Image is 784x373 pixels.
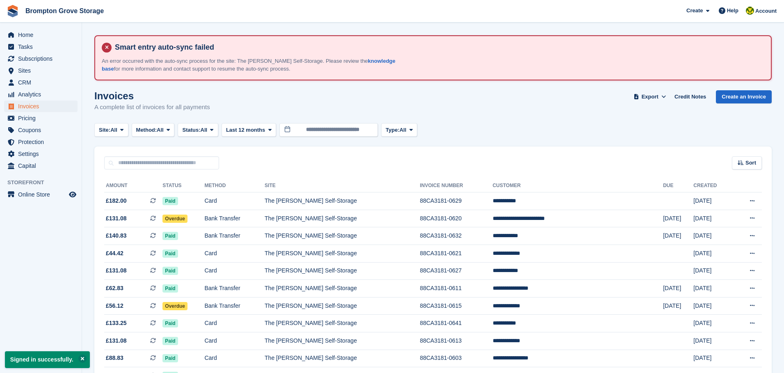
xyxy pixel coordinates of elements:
[102,57,409,73] p: An error occurred with the auto-sync process for the site: The [PERSON_NAME] Self-Storage. Please...
[18,136,67,148] span: Protection
[4,89,78,100] a: menu
[693,350,733,367] td: [DATE]
[99,126,110,134] span: Site:
[693,192,733,210] td: [DATE]
[693,210,733,227] td: [DATE]
[106,302,123,310] span: £56.12
[265,227,420,245] td: The [PERSON_NAME] Self-Storage
[420,210,492,227] td: 88CA3181-0620
[5,351,90,368] p: Signed in successfully.
[222,123,276,137] button: Last 12 months
[18,89,67,100] span: Analytics
[104,179,162,192] th: Amount
[106,354,123,362] span: £88.83
[136,126,157,134] span: Method:
[265,210,420,227] td: The [PERSON_NAME] Self-Storage
[18,112,67,124] span: Pricing
[420,315,492,332] td: 88CA3181-0641
[18,101,67,112] span: Invoices
[4,29,78,41] a: menu
[132,123,175,137] button: Method: All
[746,7,754,15] img: Marie Cavalier
[663,280,693,297] td: [DATE]
[162,232,178,240] span: Paid
[265,315,420,332] td: The [PERSON_NAME] Self-Storage
[18,77,67,88] span: CRM
[204,315,265,332] td: Card
[204,227,265,245] td: Bank Transfer
[265,179,420,192] th: Site
[162,354,178,362] span: Paid
[745,159,756,167] span: Sort
[162,302,187,310] span: Overdue
[204,192,265,210] td: Card
[400,126,407,134] span: All
[162,284,178,293] span: Paid
[204,245,265,262] td: Card
[204,280,265,297] td: Bank Transfer
[420,280,492,297] td: 88CA3181-0611
[94,90,210,101] h1: Invoices
[162,215,187,223] span: Overdue
[226,126,265,134] span: Last 12 months
[420,192,492,210] td: 88CA3181-0629
[162,267,178,275] span: Paid
[4,112,78,124] a: menu
[112,43,764,52] h4: Smart entry auto-sync failed
[204,297,265,315] td: Bank Transfer
[4,160,78,172] a: menu
[693,227,733,245] td: [DATE]
[106,249,123,258] span: £44.42
[106,231,127,240] span: £140.83
[162,197,178,205] span: Paid
[686,7,703,15] span: Create
[420,227,492,245] td: 88CA3181-0632
[265,280,420,297] td: The [PERSON_NAME] Self-Storage
[663,297,693,315] td: [DATE]
[265,245,420,262] td: The [PERSON_NAME] Self-Storage
[4,77,78,88] a: menu
[201,126,208,134] span: All
[4,101,78,112] a: menu
[693,332,733,350] td: [DATE]
[106,197,127,205] span: £182.00
[420,245,492,262] td: 88CA3181-0621
[693,179,733,192] th: Created
[94,123,128,137] button: Site: All
[420,332,492,350] td: 88CA3181-0613
[4,53,78,64] a: menu
[4,148,78,160] a: menu
[94,103,210,112] p: A complete list of invoices for all payments
[18,53,67,64] span: Subscriptions
[642,93,658,101] span: Export
[4,189,78,200] a: menu
[106,214,127,223] span: £131.08
[493,179,663,192] th: Customer
[204,210,265,227] td: Bank Transfer
[7,5,19,17] img: stora-icon-8386f47178a22dfd0bd8f6a31ec36ba5ce8667c1dd55bd0f319d3a0aa187defe.svg
[157,126,164,134] span: All
[204,350,265,367] td: Card
[22,4,107,18] a: Brompton Grove Storage
[162,249,178,258] span: Paid
[18,65,67,76] span: Sites
[106,336,127,345] span: £131.08
[727,7,738,15] span: Help
[265,262,420,280] td: The [PERSON_NAME] Self-Storage
[693,280,733,297] td: [DATE]
[106,266,127,275] span: £131.08
[663,210,693,227] td: [DATE]
[420,297,492,315] td: 88CA3181-0615
[265,332,420,350] td: The [PERSON_NAME] Self-Storage
[18,160,67,172] span: Capital
[4,41,78,53] a: menu
[68,190,78,199] a: Preview store
[420,262,492,280] td: 88CA3181-0627
[18,41,67,53] span: Tasks
[4,65,78,76] a: menu
[162,319,178,327] span: Paid
[693,245,733,262] td: [DATE]
[162,337,178,345] span: Paid
[265,350,420,367] td: The [PERSON_NAME] Self-Storage
[716,90,772,104] a: Create an Invoice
